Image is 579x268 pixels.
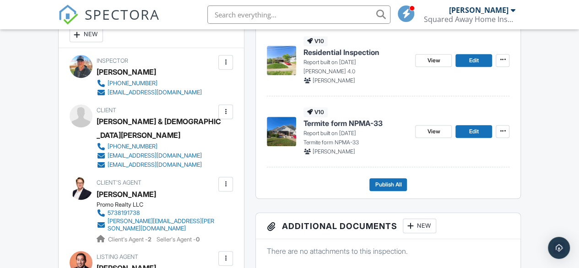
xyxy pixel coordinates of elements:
h3: Additional Documents [256,213,520,239]
a: [EMAIL_ADDRESS][DOMAIN_NAME] [97,160,216,170]
div: [EMAIL_ADDRESS][DOMAIN_NAME] [108,152,202,159]
span: Client's Agent [97,179,141,186]
a: [PHONE_NUMBER] [97,142,216,151]
div: Promo Realty LLC [97,201,224,208]
span: Seller's Agent - [157,236,200,243]
strong: 2 [148,236,152,243]
div: [PHONE_NUMBER] [108,80,157,87]
p: There are no attachments to this inspection. [267,246,509,256]
a: SPECTORA [58,12,160,32]
span: Client's Agent - [108,236,153,243]
div: [PERSON_NAME] [97,65,156,79]
div: Squared Away Home Inspections [424,15,515,24]
div: [EMAIL_ADDRESS][DOMAIN_NAME] [108,161,202,169]
a: [EMAIL_ADDRESS][DOMAIN_NAME] [97,88,202,97]
div: New [403,219,436,233]
a: 5738191738 [97,208,216,218]
span: Listing Agent [97,253,138,260]
div: New [70,27,103,42]
div: Open Intercom Messenger [548,237,570,259]
div: [EMAIL_ADDRESS][DOMAIN_NAME] [108,89,202,96]
div: [PERSON_NAME] [449,5,509,15]
input: Search everything... [207,5,390,24]
div: [PHONE_NUMBER] [108,143,157,150]
a: [PHONE_NUMBER] [97,79,202,88]
div: [PERSON_NAME] & [DEMOGRAPHIC_DATA][PERSON_NAME] [97,115,224,142]
a: [PERSON_NAME] [97,187,156,201]
a: [PERSON_NAME][EMAIL_ADDRESS][PERSON_NAME][DOMAIN_NAME] [97,218,216,232]
span: Inspector [97,57,128,64]
div: 5738191738 [108,209,140,217]
strong: 0 [196,236,200,243]
span: SPECTORA [85,5,160,24]
div: [PERSON_NAME][EMAIL_ADDRESS][PERSON_NAME][DOMAIN_NAME] [108,218,216,232]
a: [EMAIL_ADDRESS][DOMAIN_NAME] [97,151,216,160]
span: Client [97,107,116,114]
img: The Best Home Inspection Software - Spectora [58,5,78,25]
